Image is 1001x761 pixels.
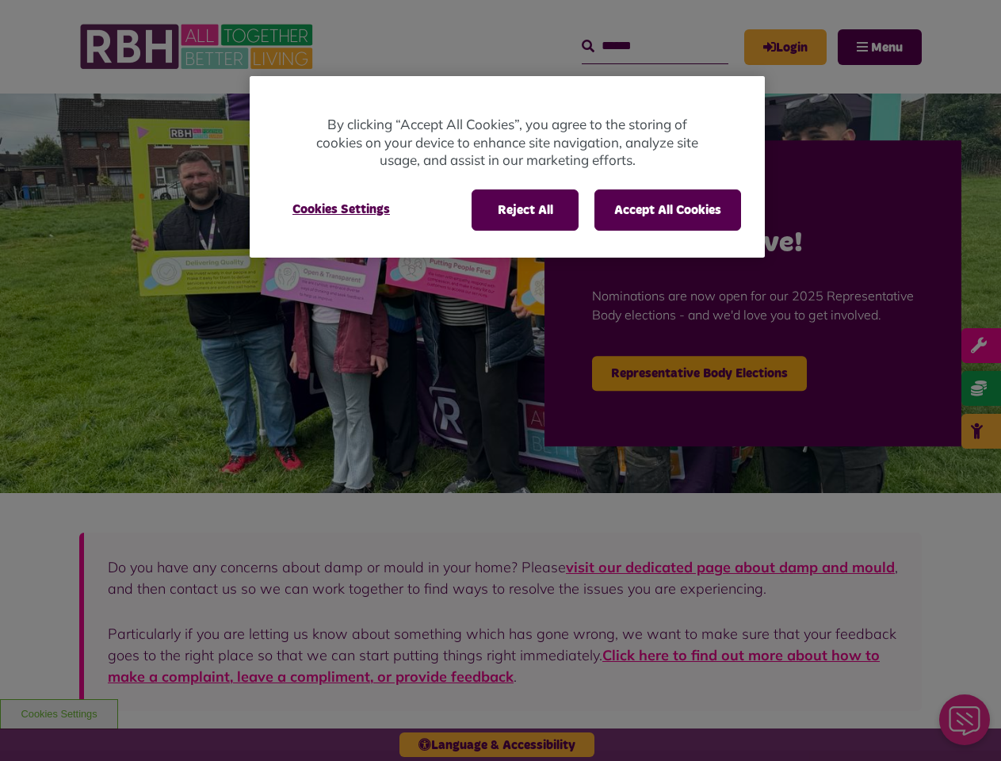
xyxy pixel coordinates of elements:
[10,5,60,55] div: Close Web Assistant
[472,189,579,231] button: Reject All
[273,189,409,229] button: Cookies Settings
[313,116,701,170] p: By clicking “Accept All Cookies”, you agree to the storing of cookies on your device to enhance s...
[250,76,765,258] div: Privacy
[250,76,765,258] div: Cookie banner
[594,189,741,231] button: Accept All Cookies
